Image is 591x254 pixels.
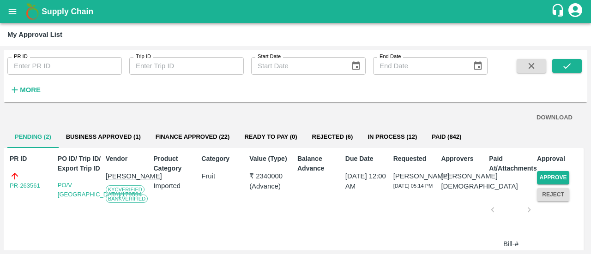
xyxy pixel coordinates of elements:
a: PO/V [GEOGRAPHIC_DATA]/179594 [58,182,142,198]
input: Enter Trip ID [129,57,244,75]
b: Supply Chain [42,7,93,16]
p: Value (Type) [249,154,294,164]
div: account of current user [567,2,584,21]
p: [PERSON_NAME] [106,171,150,181]
div: customer-support [551,3,567,20]
button: open drawer [2,1,23,22]
p: Product Category [153,154,198,173]
span: Bank Verified [106,195,148,203]
p: Requested [393,154,438,164]
span: KYC Verified [106,185,145,194]
input: End Date [373,57,465,75]
p: PO ID/ Trip ID/ Export Trip ID [58,154,102,173]
a: Supply Chain [42,5,551,18]
button: Approve [537,171,569,184]
p: Vendor [106,154,150,164]
p: Fruit [201,171,246,181]
div: My Approval List [7,29,62,41]
button: Rejected (6) [305,126,361,148]
p: Imported [153,181,198,191]
p: [DATE] 12:00 AM [345,171,390,192]
p: Approval [537,154,581,164]
input: Enter PR ID [7,57,122,75]
label: End Date [380,53,401,60]
button: Business Approved (1) [59,126,148,148]
p: Paid At/Attachments [489,154,533,173]
button: Paid (842) [424,126,469,148]
button: In Process (12) [360,126,424,148]
p: Approvers [441,154,485,164]
button: Choose date [469,57,487,75]
button: Pending (2) [7,126,59,148]
p: Category [201,154,246,164]
p: Balance Advance [297,154,342,173]
a: PR-263561 [10,181,40,190]
span: [DATE] 05:14 PM [393,183,433,189]
p: [PERSON_NAME][DEMOGRAPHIC_DATA] [441,171,485,192]
label: Start Date [258,53,281,60]
p: ₹ 2340000 [249,171,294,181]
button: Choose date [347,57,365,75]
button: Finance Approved (22) [148,126,237,148]
label: Trip ID [136,53,151,60]
p: ( Advance ) [249,181,294,191]
label: PR ID [14,53,28,60]
button: More [7,82,43,98]
button: Ready To Pay (0) [237,126,304,148]
strong: More [20,86,41,94]
p: PR ID [10,154,54,164]
button: Reject [537,188,569,201]
img: logo [23,2,42,21]
p: Due Date [345,154,390,164]
button: DOWNLOAD [533,110,576,126]
p: [PERSON_NAME] [393,171,438,181]
input: Start Date [251,57,344,75]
